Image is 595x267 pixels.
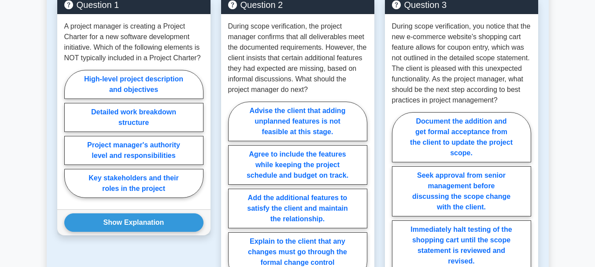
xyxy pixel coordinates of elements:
label: Detailed work breakdown structure [64,103,203,132]
p: During scope verification, you notice that the new e-commerce website's shopping cart feature all... [392,21,531,106]
p: During scope verification, the project manager confirms that all deliverables meet the documented... [228,21,367,95]
label: Document the addition and get formal acceptance from the client to update the project scope. [392,112,531,162]
label: Add the additional features to satisfy the client and maintain the relationship. [228,189,367,228]
label: Seek approval from senior management before discussing the scope change with the client. [392,166,531,216]
label: Advise the client that adding unplanned features is not feasible at this stage. [228,102,367,141]
label: Project manager's authority level and responsibilities [64,136,203,165]
button: Show Explanation [64,213,203,232]
p: A project manager is creating a Project Charter for a new software development initiative. Which ... [64,21,203,63]
label: Agree to include the features while keeping the project schedule and budget on track. [228,145,367,185]
label: Key stakeholders and their roles in the project [64,169,203,198]
label: High-level project description and objectives [64,70,203,99]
